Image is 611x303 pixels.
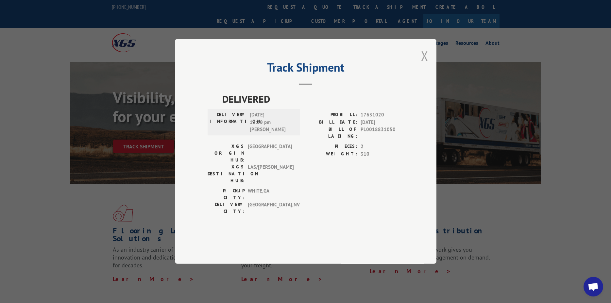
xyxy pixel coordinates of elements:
label: BILL OF LADING: [306,126,357,140]
label: DELIVERY CITY: [208,201,245,215]
div: Open chat [584,277,603,296]
span: 17631020 [361,111,404,119]
label: XGS ORIGIN HUB: [208,143,245,164]
span: [DATE] 12:30 pm [PERSON_NAME] [250,111,294,134]
label: PROBILL: [306,111,357,119]
button: Close modal [421,47,428,64]
span: 2 [361,143,404,151]
label: DELIVERY INFORMATION: [210,111,246,134]
label: BILL DATE: [306,119,357,126]
span: PL0018831050 [361,126,404,140]
label: PICKUP CITY: [208,188,245,201]
span: LAS/[PERSON_NAME] [248,164,292,184]
label: WEIGHT: [306,150,357,158]
span: [GEOGRAPHIC_DATA] , NV [248,201,292,215]
label: XGS DESTINATION HUB: [208,164,245,184]
span: [GEOGRAPHIC_DATA] [248,143,292,164]
span: 310 [361,150,404,158]
h2: Track Shipment [208,63,404,75]
span: [DATE] [361,119,404,126]
span: DELIVERED [222,92,404,107]
span: WHITE , GA [248,188,292,201]
label: PIECES: [306,143,357,151]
